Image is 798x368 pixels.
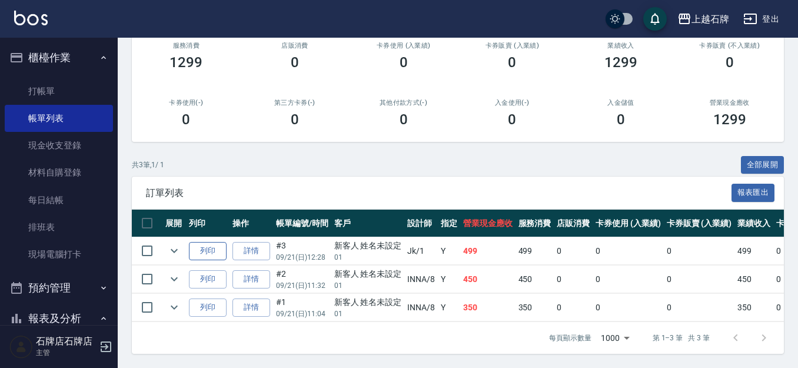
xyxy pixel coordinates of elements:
td: 0 [593,294,664,321]
button: expand row [165,299,183,316]
h3: 0 [508,111,516,128]
a: 打帳單 [5,78,113,105]
th: 客戶 [331,210,405,237]
p: 09/21 (日) 11:32 [276,280,328,291]
button: 上越石牌 [673,7,734,31]
img: Person [9,335,33,359]
th: 業績收入 [734,210,773,237]
a: 現金收支登錄 [5,132,113,159]
h3: 0 [182,111,190,128]
button: expand row [165,242,183,260]
td: 499 [516,237,554,265]
h2: 第三方卡券(-) [255,99,335,107]
a: 排班表 [5,214,113,241]
h3: 0 [291,54,299,71]
button: 櫃檯作業 [5,42,113,73]
button: 列印 [189,270,227,289]
th: 設計師 [404,210,438,237]
h3: 0 [291,111,299,128]
td: 0 [554,266,593,293]
a: 詳情 [232,242,270,260]
th: 卡券販賣 (入業績) [664,210,735,237]
h3: 0 [617,111,625,128]
h3: 服務消費 [146,42,227,49]
button: 預約管理 [5,273,113,303]
a: 報表匯出 [731,187,775,198]
a: 詳情 [232,299,270,317]
h2: 入金儲值 [581,99,661,107]
th: 列印 [186,210,230,237]
td: 450 [460,266,516,293]
td: 0 [554,237,593,265]
div: 1000 [596,322,634,354]
h3: 1299 [169,54,202,71]
h5: 石牌店石牌店 [36,336,96,347]
th: 卡券使用 (入業績) [593,210,664,237]
div: 新客人 姓名未設定 [334,240,402,252]
button: 報表匯出 [731,184,775,202]
td: Jk /1 [404,237,438,265]
td: 499 [460,237,516,265]
button: 列印 [189,299,227,317]
p: 01 [334,252,402,263]
div: 上越石牌 [691,12,729,26]
td: 0 [554,294,593,321]
p: 第 1–3 筆 共 3 筆 [653,333,710,343]
td: #1 [273,294,331,321]
p: 09/21 (日) 12:28 [276,252,328,263]
td: 0 [664,237,735,265]
h2: 營業現金應收 [689,99,770,107]
button: 登出 [739,8,784,30]
th: 指定 [438,210,460,237]
a: 材料自購登錄 [5,159,113,186]
div: 新客人 姓名未設定 [334,268,402,280]
span: 訂單列表 [146,187,731,199]
button: 列印 [189,242,227,260]
button: 報表及分析 [5,303,113,334]
p: 每頁顯示數量 [549,333,591,343]
a: 帳單列表 [5,105,113,132]
h2: 其他付款方式(-) [363,99,444,107]
td: Y [438,294,460,321]
h2: 入金使用(-) [472,99,553,107]
a: 現場電腦打卡 [5,241,113,268]
td: 450 [516,266,554,293]
td: Y [438,266,460,293]
th: 服務消費 [516,210,554,237]
h3: 1299 [713,111,746,128]
a: 每日結帳 [5,187,113,214]
p: 01 [334,280,402,291]
h2: 店販消費 [255,42,335,49]
td: 350 [734,294,773,321]
td: 350 [516,294,554,321]
h2: 卡券使用(-) [146,99,227,107]
p: 共 3 筆, 1 / 1 [132,160,164,170]
td: 0 [664,294,735,321]
h3: 0 [508,54,516,71]
a: 詳情 [232,270,270,289]
h2: 卡券販賣 (不入業績) [689,42,770,49]
td: #3 [273,237,331,265]
td: INNA /8 [404,266,438,293]
th: 營業現金應收 [460,210,516,237]
th: 展開 [162,210,186,237]
td: 350 [460,294,516,321]
td: 0 [664,266,735,293]
button: 全部展開 [741,156,784,174]
button: expand row [165,270,183,288]
h3: 0 [400,54,408,71]
td: 0 [593,266,664,293]
h2: 卡券使用 (入業績) [363,42,444,49]
h3: 0 [726,54,734,71]
th: 帳單編號/時間 [273,210,331,237]
img: Logo [14,11,48,25]
th: 店販消費 [554,210,593,237]
h3: 1299 [604,54,637,71]
td: INNA /8 [404,294,438,321]
div: 新客人 姓名未設定 [334,296,402,309]
p: 09/21 (日) 11:04 [276,309,328,319]
p: 01 [334,309,402,319]
td: #2 [273,266,331,293]
td: 499 [734,237,773,265]
h2: 業績收入 [581,42,661,49]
